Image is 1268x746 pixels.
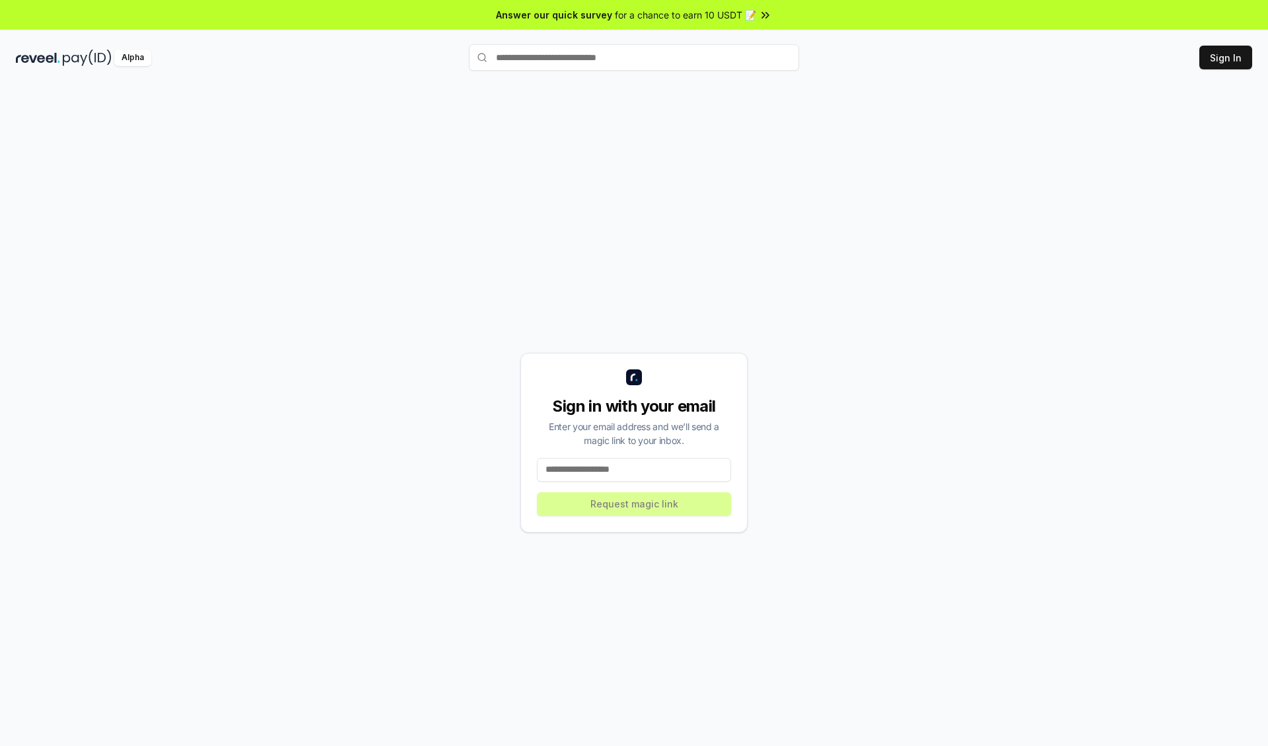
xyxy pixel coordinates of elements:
img: pay_id [63,50,112,66]
img: logo_small [626,369,642,385]
span: Answer our quick survey [496,8,612,22]
div: Alpha [114,50,151,66]
div: Sign in with your email [537,396,731,417]
button: Sign In [1199,46,1252,69]
img: reveel_dark [16,50,60,66]
span: for a chance to earn 10 USDT 📝 [615,8,756,22]
div: Enter your email address and we’ll send a magic link to your inbox. [537,420,731,447]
